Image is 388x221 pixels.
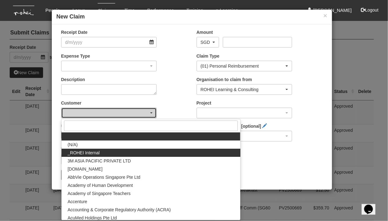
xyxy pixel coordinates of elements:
[61,76,85,83] label: Description
[64,121,238,131] input: Search
[197,84,292,95] button: ROHEI Learning & Consulting
[197,53,220,59] label: Claim Type
[68,158,131,164] span: 3M ASIA PACIFIC PRIVATE LTD
[197,100,211,106] label: Project
[61,53,90,59] label: Expense Type
[197,29,213,35] label: Amount
[201,86,285,93] div: ROHEI Learning & Consulting
[197,76,252,83] label: Organisation to claim from
[68,150,100,156] span: _ROHEI Internal
[61,100,81,106] label: Customer
[68,215,117,221] span: AcuMed Holdings Pte Ltd
[197,61,292,71] button: (01) Personal Reimbursement
[323,12,327,19] button: ×
[68,141,78,148] span: (N/A)
[68,207,171,213] span: Accounting & Corporate Regulatory Authority (ACRA)
[61,29,88,35] label: Receipt Date
[362,196,382,215] iframe: chat widget
[68,182,133,188] span: Academy of Human Development
[61,37,157,48] input: d/m/yyyy
[197,37,219,48] button: SGD
[56,13,85,20] b: New Claim
[201,39,211,45] div: SGD
[68,166,103,172] span: [DOMAIN_NAME]
[201,63,285,69] div: (01) Personal Reimbursement
[68,198,87,205] span: Accenture
[68,190,131,197] span: Academy of Singapore Teachers
[68,174,140,180] span: AbbVie Operations Singapore Pte Ltd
